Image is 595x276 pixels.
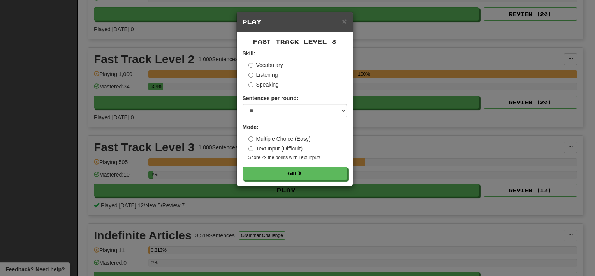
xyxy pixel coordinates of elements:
[248,145,303,152] label: Text Input (Difficult)
[243,94,299,102] label: Sentences per round:
[342,17,347,26] span: ×
[253,38,336,45] span: Fast Track Level 3
[342,17,347,25] button: Close
[248,135,311,143] label: Multiple Choice (Easy)
[248,81,279,88] label: Speaking
[248,82,253,87] input: Speaking
[243,167,347,180] button: Go
[248,71,278,79] label: Listening
[248,136,253,142] input: Multiple Choice (Easy)
[248,73,253,78] input: Listening
[248,154,347,161] small: Score 2x the points with Text Input !
[243,50,255,57] strong: Skill:
[248,63,253,68] input: Vocabulary
[248,61,283,69] label: Vocabulary
[243,18,347,26] h5: Play
[243,124,259,130] strong: Mode:
[248,146,253,151] input: Text Input (Difficult)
